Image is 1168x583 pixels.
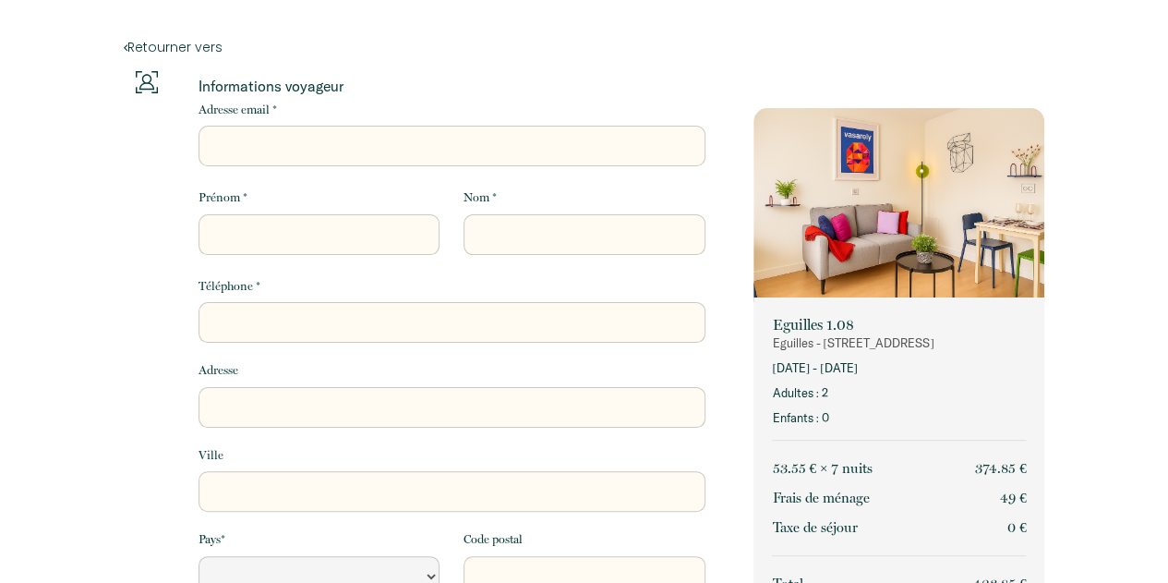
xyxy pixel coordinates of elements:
p: Taxe de séjour [772,516,857,539]
p: Frais de ménage [772,487,869,509]
img: guests-info [136,71,158,93]
label: Adresse [199,361,238,380]
label: Prénom * [199,188,247,207]
a: Retourner vers [124,37,1045,57]
p: 49 € [1000,487,1027,509]
label: Ville [199,446,223,465]
label: Code postal [464,530,523,549]
p: [DATE] - [DATE] [772,359,1026,377]
label: Adresse email * [199,101,277,119]
p: Informations voyageur [199,77,705,95]
p: 0 € [1007,516,1027,539]
span: s [867,460,873,477]
p: Éguilles - [STREET_ADDRESS] [772,334,1026,352]
p: Eguilles 1.08 [772,316,1026,334]
p: Enfants : 0 [772,409,1026,427]
label: Nom * [464,188,497,207]
p: Adultes : 2 [772,384,1026,402]
p: 53.55 € × 7 nuit [772,457,873,480]
label: Téléphone * [199,277,260,296]
img: rental-image [753,108,1044,302]
label: Pays [199,530,225,549]
p: 374.85 € [975,457,1027,480]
